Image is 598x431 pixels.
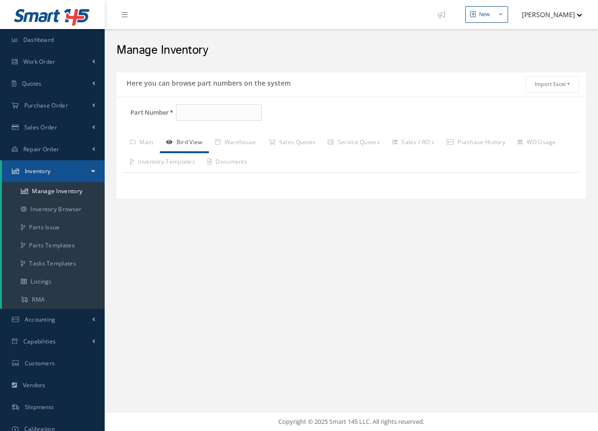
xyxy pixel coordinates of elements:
a: Main [124,133,160,153]
span: Inventory [25,167,51,175]
a: Sales / RO's [386,133,441,153]
a: Parts Templates [2,236,105,255]
span: Repair Order [23,145,59,153]
a: Manage Inventory [2,182,105,200]
div: New [479,10,490,19]
button: [PERSON_NAME] [513,5,582,24]
button: Import Excel [526,76,579,93]
a: Tasks Templates [2,255,105,273]
span: Accounting [25,315,56,323]
span: Shipments [25,403,54,411]
button: New [465,6,508,23]
span: Work Order [23,58,56,66]
span: Customers [25,359,55,367]
a: WO Usage [511,133,562,153]
a: Inventory [2,160,105,182]
span: Purchase Order [24,101,68,109]
a: Purchase History [441,133,511,153]
a: Sales Quotes [263,133,322,153]
a: Inventory Templates [124,153,201,173]
a: Service Quotes [322,133,386,153]
h2: Manage Inventory [117,43,586,58]
h5: Here you can browse part numbers on the system [124,76,291,88]
a: Warehouse [209,133,263,153]
label: Part Number [117,109,169,116]
a: Inventory Browser [2,200,105,218]
span: Capabilities [23,337,56,345]
a: RMA [2,291,105,309]
a: Documents [201,153,254,173]
div: Copyright © 2025 Smart 145 LLC. All rights reserved. [114,417,588,427]
a: Parts Issue [2,218,105,236]
a: Listings [2,273,105,291]
span: Vendors [23,381,46,389]
span: Dashboard [23,36,54,44]
a: Bird View [160,133,209,153]
span: Sales Order [24,123,57,131]
span: Quotes [22,79,42,88]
